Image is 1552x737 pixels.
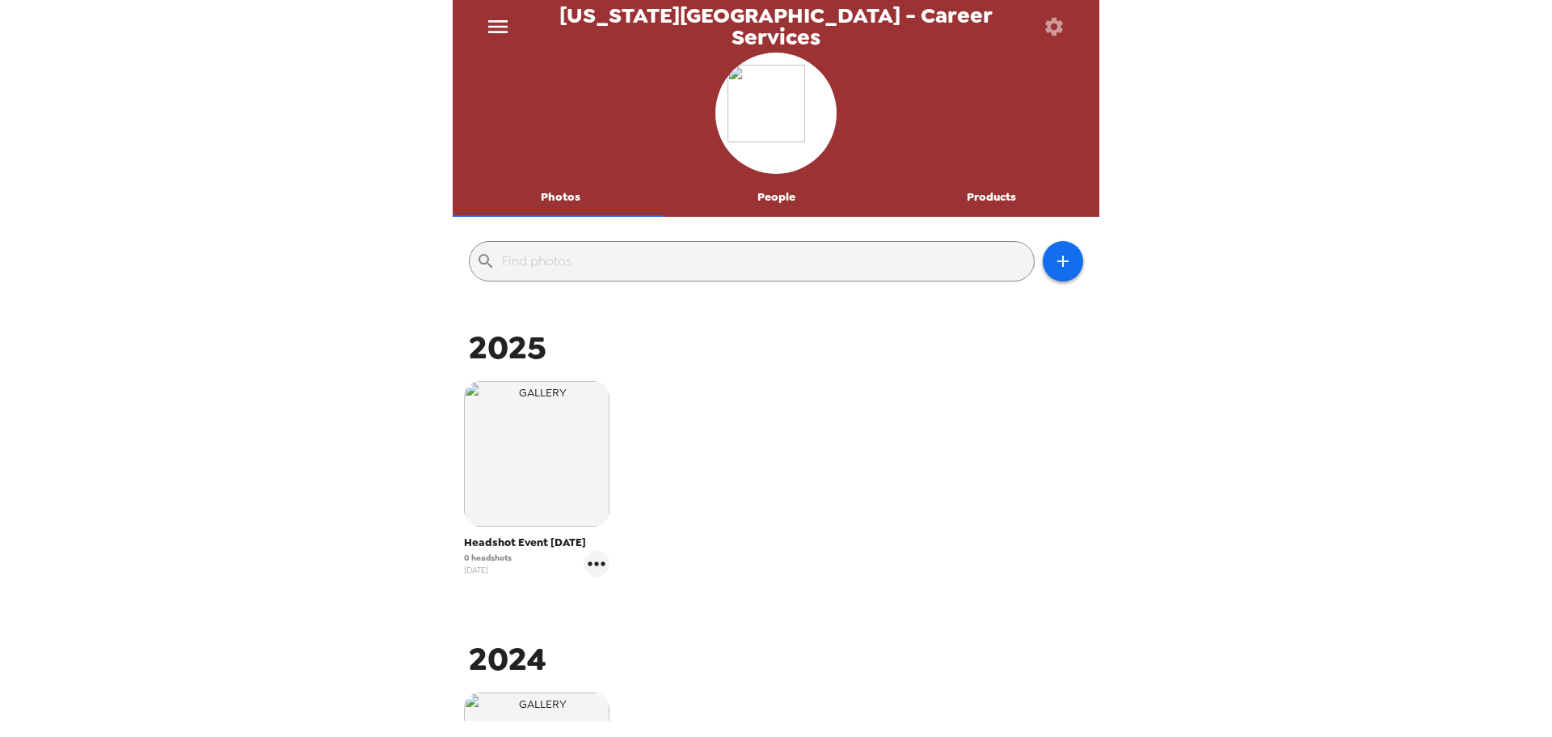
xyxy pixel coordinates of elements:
[469,326,546,369] span: 2025
[884,178,1099,217] button: Products
[464,564,512,576] span: [DATE]
[502,248,1027,274] input: Find photos
[464,535,609,551] span: Headshot Event [DATE]
[453,178,668,217] button: Photos
[464,381,609,527] img: gallery
[464,552,512,564] span: 0 headshots
[727,65,824,162] img: org logo
[469,637,546,680] span: 2024
[584,551,609,577] button: gallery menu
[668,178,884,217] button: People
[524,5,1027,48] span: [US_STATE][GEOGRAPHIC_DATA] - Career Services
